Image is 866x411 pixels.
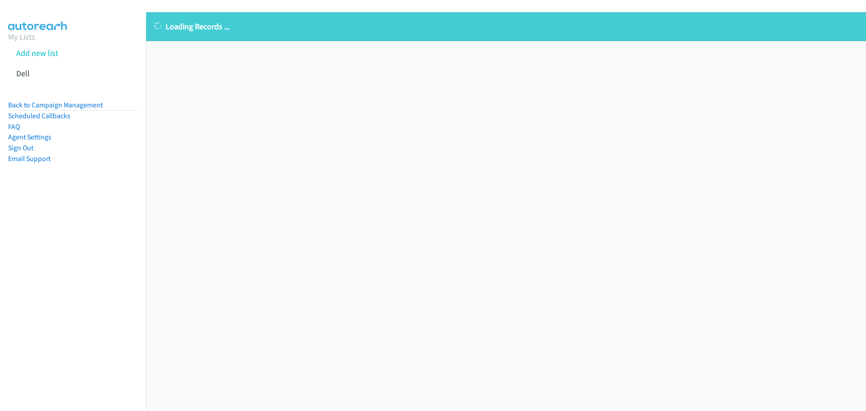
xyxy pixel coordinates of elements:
[8,111,70,120] a: Scheduled Callbacks
[8,32,35,42] a: My Lists
[16,68,30,79] a: Dell
[8,154,51,163] a: Email Support
[8,133,51,141] a: Agent Settings
[16,48,58,58] a: Add new list
[8,122,20,131] a: FAQ
[154,20,858,32] p: Loading Records ...
[8,143,33,152] a: Sign Out
[8,101,103,109] a: Back to Campaign Management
